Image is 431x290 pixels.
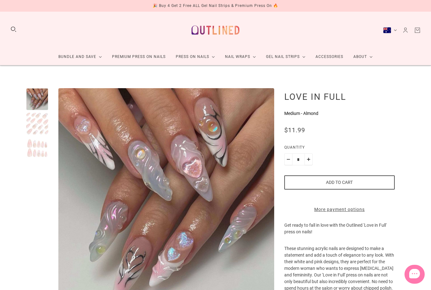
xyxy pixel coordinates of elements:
button: Add to cart [284,175,395,190]
a: Press On Nails [171,48,220,65]
a: Premium Press On Nails [107,48,171,65]
span: $11.99 [284,126,305,134]
button: Australia [383,27,397,33]
a: More payment options [284,206,395,213]
button: Search [10,26,17,33]
a: Gel Nail Strips [261,48,310,65]
button: Minus [284,153,292,165]
a: Accessories [310,48,348,65]
a: Nail Wraps [220,48,261,65]
a: Account [402,27,409,34]
a: About [348,48,378,65]
h1: Love in Full [284,91,395,102]
a: Outlined [188,17,243,43]
a: Cart [414,27,421,34]
p: Get ready to fall in love with the Outlined 'Love in Full' press on nails! [284,222,395,245]
p: Medium - Almond [284,110,395,117]
button: Plus [304,153,313,165]
a: Bundle and Save [53,48,107,65]
label: Quantity [284,144,395,153]
div: 🎉 Buy 4 Get 2 Free ALL Gel Nail Strips & Premium Press On 🔥 [153,3,278,9]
